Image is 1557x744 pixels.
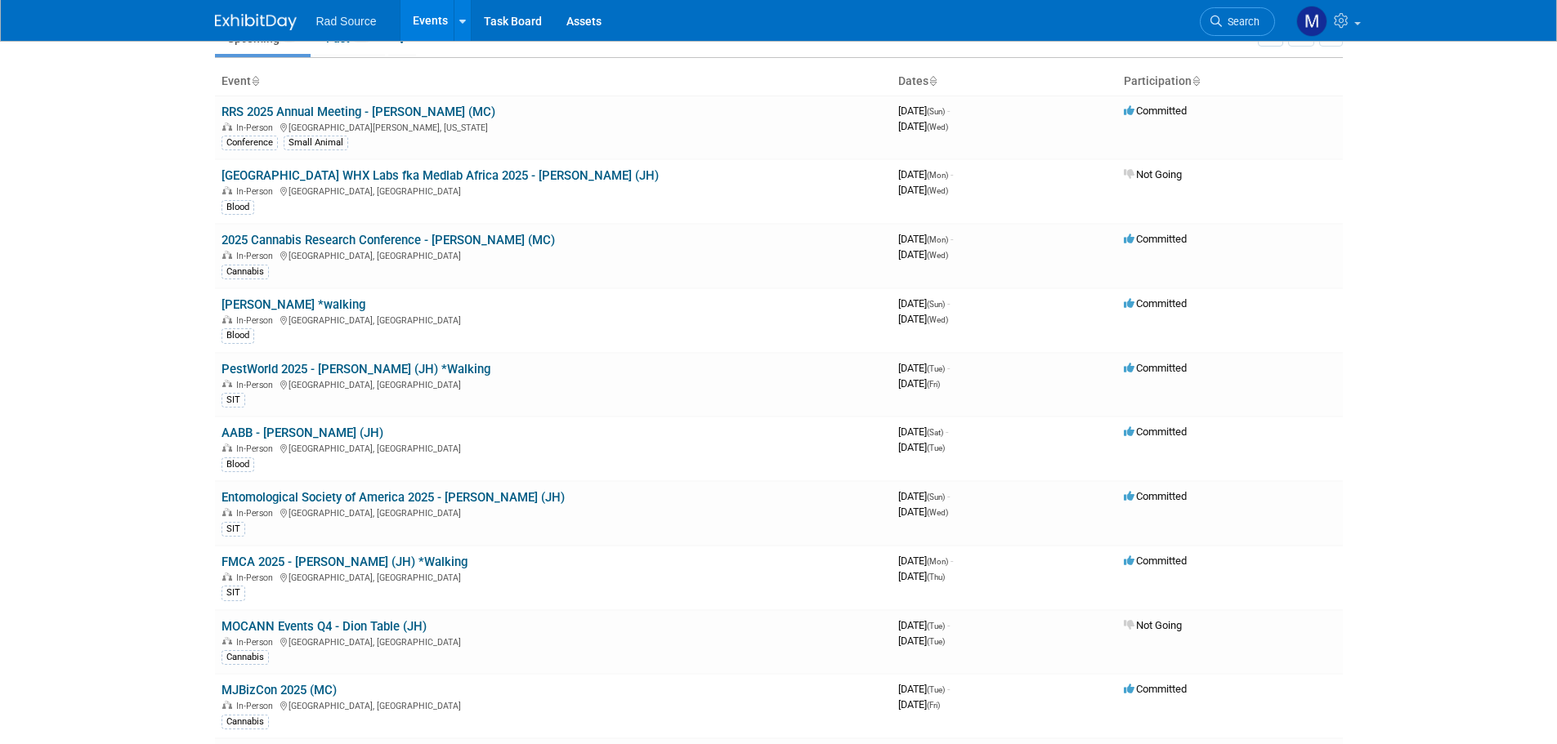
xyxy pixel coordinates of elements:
span: [DATE] [898,168,953,180]
span: (Sun) [927,300,945,309]
span: [DATE] [898,313,948,325]
a: [PERSON_NAME] *walking [221,297,365,312]
span: (Tue) [927,637,945,646]
span: [DATE] [898,619,950,631]
span: [DATE] [898,506,948,518]
a: Search [1200,7,1275,36]
span: [DATE] [898,184,948,196]
a: 2025 Cannabis Research Conference - [PERSON_NAME] (MC) [221,233,555,247]
span: (Sun) [927,107,945,116]
span: [DATE] [898,555,953,567]
span: [DATE] [898,297,950,310]
div: [GEOGRAPHIC_DATA], [GEOGRAPHIC_DATA] [221,698,885,711]
span: - [951,168,953,180]
span: [DATE] [898,698,940,711]
div: Cannabis [221,650,269,665]
span: [DATE] [898,233,953,245]
div: Blood [221,328,254,343]
span: (Wed) [927,123,948,131]
span: Not Going [1124,168,1182,180]
span: [DATE] [898,105,950,117]
span: [DATE] [898,490,950,502]
div: Conference [221,136,278,150]
span: (Fri) [927,380,940,389]
span: (Fri) [927,701,940,710]
span: In-Person [236,123,278,133]
span: In-Person [236,572,278,583]
span: [DATE] [898,377,940,390]
span: Rad Source [316,15,377,28]
div: Small Animal [284,136,348,150]
span: Committed [1124,555,1187,567]
span: (Wed) [927,251,948,260]
span: [DATE] [898,441,945,453]
th: Dates [892,68,1117,96]
span: [DATE] [898,425,948,438]
span: [DATE] [898,248,948,261]
span: - [947,490,950,502]
span: (Mon) [927,557,948,566]
span: (Mon) [927,171,948,180]
span: In-Person [236,315,278,326]
img: ExhibitDay [215,14,297,30]
div: SIT [221,586,245,600]
span: [DATE] [898,635,945,647]
div: [GEOGRAPHIC_DATA], [GEOGRAPHIC_DATA] [221,377,885,390]
span: Committed [1124,490,1187,502]
div: SIT [221,393,245,408]
a: MJBizCon 2025 (MC) [221,683,337,697]
span: - [951,555,953,567]
span: (Tue) [927,621,945,630]
span: In-Person [236,380,278,390]
img: Madison Coleman [1296,6,1327,37]
th: Participation [1117,68,1343,96]
div: [GEOGRAPHIC_DATA], [GEOGRAPHIC_DATA] [221,506,885,519]
span: [DATE] [898,570,945,582]
span: In-Person [236,186,278,197]
span: (Sat) [927,428,943,437]
span: [DATE] [898,683,950,695]
span: (Tue) [927,364,945,373]
span: In-Person [236,701,278,711]
div: Blood [221,457,254,472]
span: - [947,105,950,117]
div: [GEOGRAPHIC_DATA], [GEOGRAPHIC_DATA] [221,313,885,326]
span: Committed [1124,683,1187,695]
img: In-Person Event [222,701,232,709]
a: MOCANN Events Q4 - Dion Table (JH) [221,619,427,634]
span: (Thu) [927,572,945,581]
a: AABB - [PERSON_NAME] (JH) [221,425,383,440]
a: Entomological Society of America 2025 - [PERSON_NAME] (JH) [221,490,565,505]
div: [GEOGRAPHIC_DATA][PERSON_NAME], [US_STATE] [221,120,885,133]
th: Event [215,68,892,96]
img: In-Person Event [222,572,232,581]
img: In-Person Event [222,251,232,259]
div: Blood [221,200,254,215]
div: SIT [221,522,245,537]
a: Sort by Start Date [928,74,937,87]
div: Cannabis [221,265,269,279]
img: In-Person Event [222,123,232,131]
img: In-Person Event [222,637,232,645]
div: Cannabis [221,715,269,729]
a: [GEOGRAPHIC_DATA] WHX Labs fka Medlab Africa 2025 - [PERSON_NAME] (JH) [221,168,659,183]
span: - [947,362,950,374]
img: In-Person Event [222,186,232,194]
span: - [947,683,950,695]
span: (Wed) [927,315,948,324]
a: RRS 2025 Annual Meeting - [PERSON_NAME] (MC) [221,105,495,119]
a: Sort by Event Name [251,74,259,87]
span: - [946,425,948,438]
div: [GEOGRAPHIC_DATA], [GEOGRAPHIC_DATA] [221,441,885,454]
img: In-Person Event [222,443,232,452]
div: [GEOGRAPHIC_DATA], [GEOGRAPHIC_DATA] [221,635,885,648]
img: In-Person Event [222,315,232,323]
span: [DATE] [898,362,950,374]
span: Committed [1124,425,1187,438]
span: Not Going [1124,619,1182,631]
a: Sort by Participation Type [1192,74,1200,87]
img: In-Person Event [222,380,232,388]
div: [GEOGRAPHIC_DATA], [GEOGRAPHIC_DATA] [221,184,885,197]
span: In-Person [236,251,278,261]
span: (Tue) [927,443,945,452]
